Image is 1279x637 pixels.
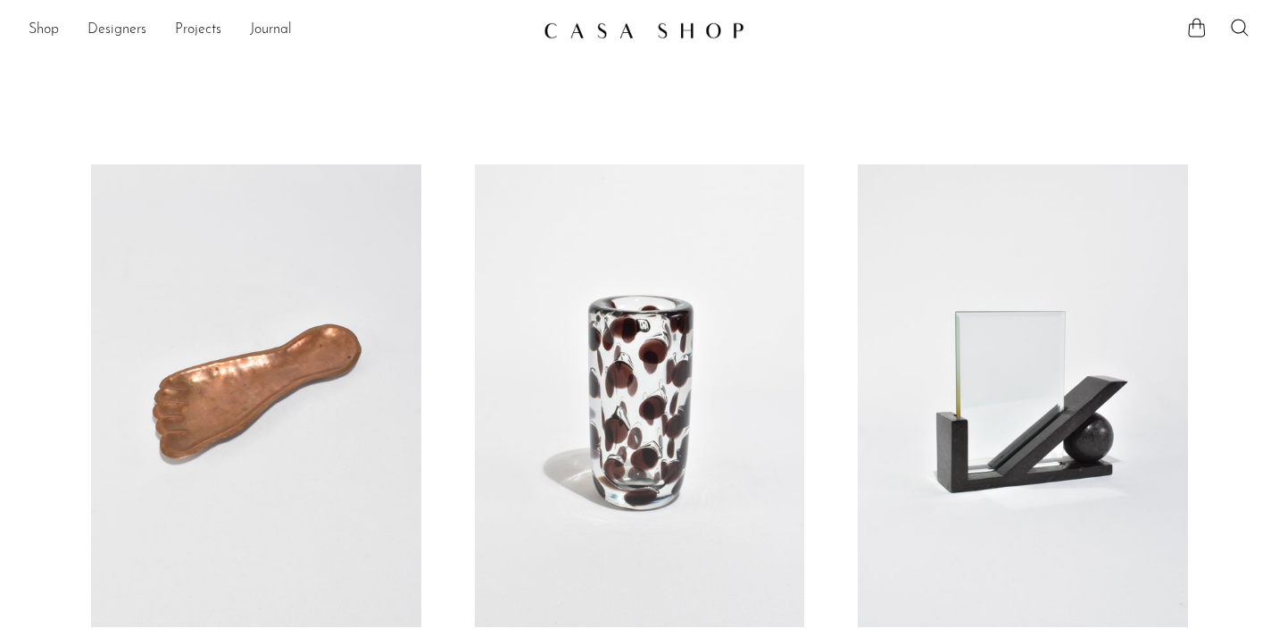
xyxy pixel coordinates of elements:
a: Projects [175,19,221,42]
a: Designers [87,19,146,42]
a: Shop [29,19,59,42]
ul: NEW HEADER MENU [29,15,529,46]
nav: Desktop navigation [29,15,529,46]
a: Journal [250,19,292,42]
